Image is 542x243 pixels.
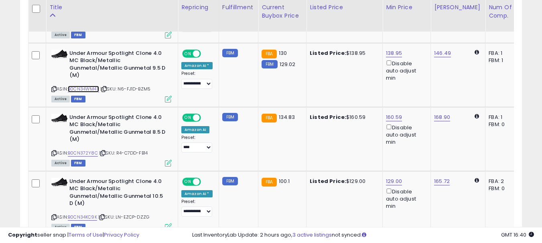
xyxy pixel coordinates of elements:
small: FBM [222,177,238,185]
div: Disable auto adjust min [386,59,424,82]
div: ASIN: [51,50,172,102]
b: Listed Price: [310,177,346,185]
img: 31KPYRjBl3L._SL40_.jpg [51,114,67,122]
div: FBA: 1 [489,114,515,121]
small: FBM [262,60,277,68]
span: 129.02 [280,60,296,68]
div: Fulfillment [222,3,255,12]
b: Listed Price: [310,49,346,57]
a: 146.49 [434,49,451,57]
span: OFF [200,114,213,121]
div: Amazon AI * [181,62,213,69]
div: Preset: [181,135,213,153]
small: FBA [262,50,276,58]
a: B0CN34WM4X [68,86,99,92]
div: Current Buybox Price [262,3,303,20]
a: B0CN372Y8C [68,150,98,157]
div: Num of Comp. [489,3,518,20]
span: 130 [279,49,287,57]
a: 138.95 [386,49,402,57]
small: FBA [262,178,276,187]
div: Listed Price [310,3,379,12]
small: FBM [222,49,238,57]
span: All listings currently available for purchase on Amazon [51,32,70,38]
div: [PERSON_NAME] [434,3,482,12]
span: FBM [71,96,85,102]
a: B0CN34KC9K [68,214,97,221]
img: 31KPYRjBl3L._SL40_.jpg [51,50,67,58]
div: Title [49,3,175,12]
span: All listings currently available for purchase on Amazon [51,160,70,167]
div: FBM: 1 [489,57,515,64]
small: FBA [262,114,276,123]
span: | SKU: N6-FJ1D-BZM5 [100,86,150,92]
div: FBM: 0 [489,185,515,192]
div: $138.95 [310,50,376,57]
b: Under Armour Spotlight Clone 4.0 MC Black/Metallic Gunmetal/Metallic Gunmetal 9.5 D (M) [69,50,167,81]
div: Min Price [386,3,427,12]
b: Under Armour Spotlight Clone 4.0 MC Black/Metallic Gunmetal/Metallic Gunmetal 10.5 D (M) [69,178,167,209]
div: FBA: 1 [489,50,515,57]
div: Preset: [181,199,213,217]
span: | SKU: LN-EZCP-DZZG [98,214,149,220]
span: FBM [71,160,85,167]
div: FBM: 0 [489,121,515,128]
strong: Copyright [8,231,37,239]
div: $129.00 [310,178,376,185]
b: Under Armour Spotlight Clone 4.0 MC Black/Metallic Gunmetal/Metallic Gunmetal 8.5 D (M) [69,114,167,145]
div: seller snap | | [8,231,139,239]
div: Preset: [181,71,213,89]
a: 129.00 [386,177,402,185]
img: 31KPYRjBl3L._SL40_.jpg [51,178,67,186]
span: ON [183,178,193,185]
div: ASIN: [51,114,172,166]
div: Amazon AI * [181,190,213,197]
span: ON [183,50,193,57]
span: OFF [200,178,213,185]
span: 100.1 [279,177,290,185]
a: 165.72 [434,177,450,185]
span: OFF [200,50,213,57]
span: | SKU: R4-C7DD-FB14 [99,150,148,156]
a: 168.90 [434,113,450,121]
a: Terms of Use [69,231,103,239]
div: Last InventoryLab Update: 2 hours ago, not synced. [192,231,534,239]
span: FBM [71,32,85,38]
a: Privacy Policy [104,231,139,239]
div: Disable auto adjust min [386,123,424,146]
a: 3 active listings [292,231,332,239]
small: FBM [222,113,238,121]
b: Listed Price: [310,113,346,121]
div: FBA: 2 [489,178,515,185]
div: Disable auto adjust min [386,187,424,210]
div: Repricing [181,3,215,12]
span: All listings currently available for purchase on Amazon [51,96,70,102]
div: $160.59 [310,114,376,121]
div: Amazon AI [181,126,209,133]
span: 2025-08-16 16:40 GMT [501,231,534,239]
span: 134.83 [279,113,295,121]
a: 160.59 [386,113,402,121]
span: ON [183,114,193,121]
